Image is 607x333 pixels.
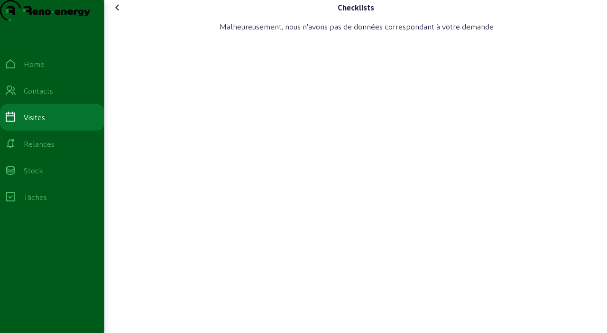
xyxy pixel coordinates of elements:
div: Relances [24,138,55,150]
div: Home [24,58,45,70]
span: Malheureusement, nous n'avons pas de données correspondant à votre demande [220,21,494,32]
div: Tâches [24,191,47,203]
div: Contacts [24,85,53,96]
div: Visites [24,112,45,123]
div: Checklists [338,2,374,13]
div: Stock [24,165,43,176]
